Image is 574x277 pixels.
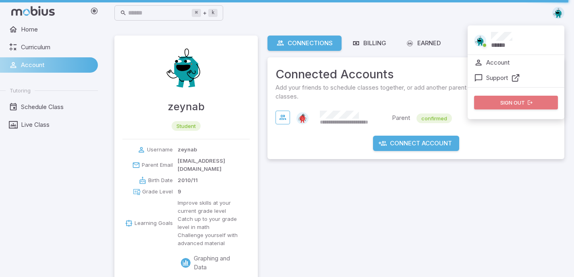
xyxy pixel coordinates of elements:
[474,35,486,47] img: octagon.svg
[10,87,31,94] span: Tutoring
[148,176,173,185] p: Birth Date
[276,83,556,101] span: Add your friends to schedule classes together, or add another parent so they can schedule your cl...
[178,215,250,231] p: Catch up to your grade level in math
[181,258,191,268] div: Data/Graphing
[208,9,218,17] kbd: k
[142,161,173,169] p: Parent Email
[296,112,309,124] img: circle.svg
[142,188,173,196] p: Grade Level
[373,136,459,151] button: Connect Account
[486,58,510,67] p: Account
[178,188,181,196] p: 9
[276,65,556,83] span: Connected Accounts
[392,113,410,123] p: Parent
[147,146,173,154] p: Username
[135,219,173,227] p: Learning Goals
[21,43,92,52] span: Curriculum
[178,157,250,173] p: [EMAIL_ADDRESS][DOMAIN_NAME]
[21,25,92,34] span: Home
[172,122,201,130] span: student
[417,114,452,122] span: confirmed
[162,44,210,92] img: zeynab
[178,176,198,185] p: 2010/11
[406,39,441,48] div: Earned
[486,73,508,82] p: Support
[21,120,92,129] span: Live Class
[276,111,290,124] button: View Connection
[178,231,250,248] p: Challenge yourself with advanced material
[474,96,558,109] button: Sign out
[194,254,244,272] p: Graphing and Data
[352,39,386,48] div: Billing
[21,103,92,111] span: Schedule Class
[168,99,205,115] h4: zeynab
[192,8,218,18] div: +
[178,146,197,154] p: zeynab
[192,9,201,17] kbd: ⌘
[178,199,250,215] p: Improve skills at your current grade level
[552,7,564,19] img: octagon.svg
[276,39,333,48] div: Connections
[21,61,92,69] span: Account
